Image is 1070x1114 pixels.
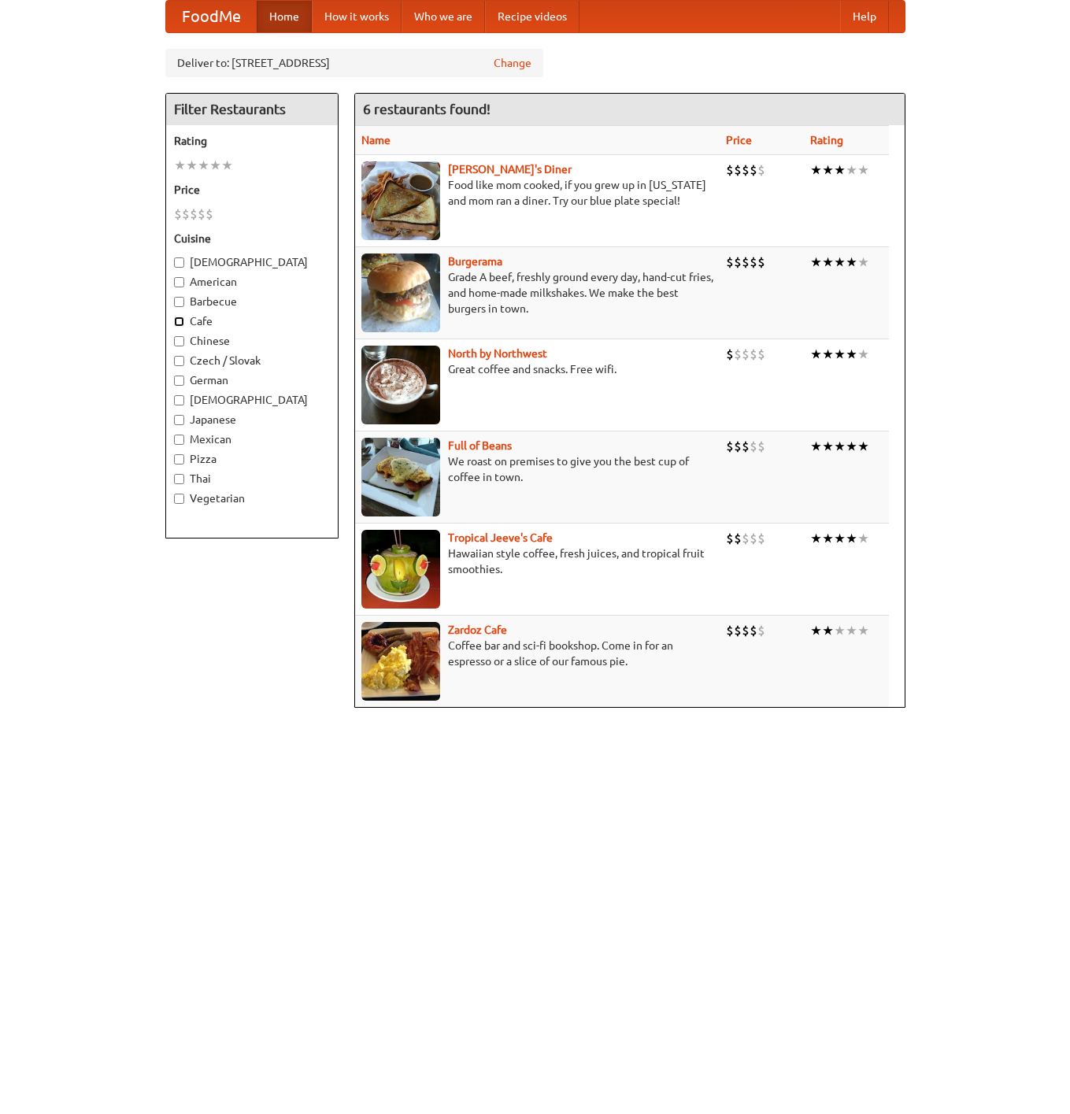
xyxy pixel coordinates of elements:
[810,161,822,179] li: ★
[198,157,209,174] li: ★
[174,294,330,309] label: Barbecue
[174,333,330,349] label: Chinese
[750,438,757,455] li: $
[726,530,734,547] li: $
[198,205,205,223] li: $
[834,622,846,639] li: ★
[174,257,184,268] input: [DEMOGRAPHIC_DATA]
[734,622,742,639] li: $
[846,161,857,179] li: ★
[448,255,502,268] a: Burgerama
[846,254,857,271] li: ★
[726,161,734,179] li: $
[205,205,213,223] li: $
[174,494,184,504] input: Vegetarian
[448,439,512,452] a: Full of Beans
[757,161,765,179] li: $
[174,454,184,464] input: Pizza
[361,546,713,577] p: Hawaiian style coffee, fresh juices, and tropical fruit smoothies.
[448,531,553,544] a: Tropical Jeeve's Cafe
[757,346,765,363] li: $
[810,438,822,455] li: ★
[174,316,184,327] input: Cafe
[734,530,742,547] li: $
[726,346,734,363] li: $
[174,471,330,487] label: Thai
[448,624,507,636] a: Zardoz Cafe
[166,94,338,125] h4: Filter Restaurants
[174,395,184,405] input: [DEMOGRAPHIC_DATA]
[734,254,742,271] li: $
[742,254,750,271] li: $
[734,346,742,363] li: $
[257,1,312,32] a: Home
[174,274,330,290] label: American
[834,438,846,455] li: ★
[726,622,734,639] li: $
[810,254,822,271] li: ★
[174,356,184,366] input: Czech / Slovak
[190,205,198,223] li: $
[174,372,330,388] label: German
[361,269,713,316] p: Grade A beef, freshly ground every day, hand-cut fries, and home-made milkshakes. We make the bes...
[846,346,857,363] li: ★
[448,163,572,176] a: [PERSON_NAME]'s Diner
[857,346,869,363] li: ★
[742,622,750,639] li: $
[757,438,765,455] li: $
[822,622,834,639] li: ★
[361,177,713,209] p: Food like mom cooked, if you grew up in [US_STATE] and mom ran a diner. Try our blue plate special!
[757,254,765,271] li: $
[174,182,330,198] h5: Price
[361,134,391,146] a: Name
[750,346,757,363] li: $
[174,431,330,447] label: Mexican
[174,415,184,425] input: Japanese
[361,254,440,332] img: burgerama.jpg
[822,346,834,363] li: ★
[846,622,857,639] li: ★
[822,438,834,455] li: ★
[174,231,330,246] h5: Cuisine
[857,161,869,179] li: ★
[402,1,485,32] a: Who we are
[361,638,713,669] p: Coffee bar and sci-fi bookshop. Come in for an espresso or a slice of our famous pie.
[174,254,330,270] label: [DEMOGRAPHIC_DATA]
[494,55,531,71] a: Change
[221,157,233,174] li: ★
[174,451,330,467] label: Pizza
[174,392,330,408] label: [DEMOGRAPHIC_DATA]
[174,133,330,149] h5: Rating
[840,1,889,32] a: Help
[726,438,734,455] li: $
[810,622,822,639] li: ★
[361,530,440,609] img: jeeves.jpg
[834,346,846,363] li: ★
[174,336,184,346] input: Chinese
[822,161,834,179] li: ★
[757,530,765,547] li: $
[174,313,330,329] label: Cafe
[174,205,182,223] li: $
[857,254,869,271] li: ★
[810,530,822,547] li: ★
[448,347,547,360] a: North by Northwest
[726,254,734,271] li: $
[834,530,846,547] li: ★
[857,622,869,639] li: ★
[174,376,184,386] input: German
[726,134,752,146] a: Price
[857,438,869,455] li: ★
[846,530,857,547] li: ★
[742,346,750,363] li: $
[361,161,440,240] img: sallys.jpg
[750,530,757,547] li: $
[750,622,757,639] li: $
[734,161,742,179] li: $
[822,254,834,271] li: ★
[742,161,750,179] li: $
